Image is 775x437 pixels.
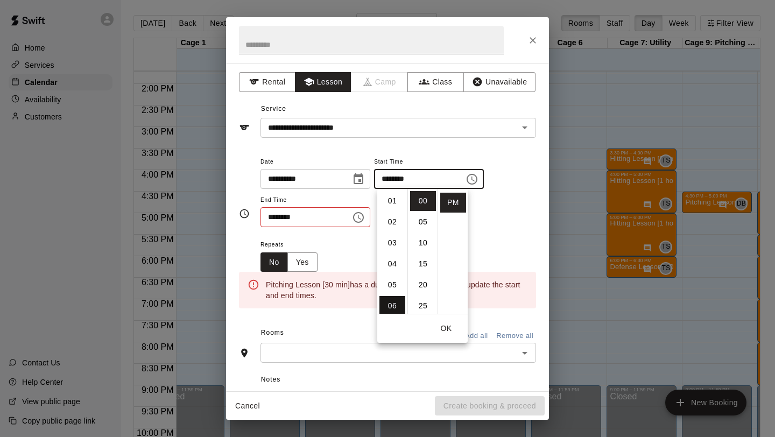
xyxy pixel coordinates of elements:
li: 2 hours [379,212,405,232]
li: 15 minutes [410,254,436,274]
span: Start Time [374,155,484,170]
button: Yes [287,252,318,272]
li: 5 hours [379,275,405,295]
button: Choose time, selected time is 1:30 PM [348,207,369,228]
li: 10 minutes [410,233,436,253]
span: Service [261,105,286,112]
span: Date [260,155,370,170]
button: Open [517,346,532,361]
li: 25 minutes [410,296,436,316]
div: Pitching Lesson [30 min] has a duration of 30 mins . Please update the start and end times. [266,275,527,305]
li: 5 minutes [410,212,436,232]
span: Repeats [260,238,326,252]
span: Camps can only be created in the Services page [351,72,408,92]
button: Choose time, selected time is 6:00 PM [461,168,483,190]
ul: Select minutes [407,189,438,314]
li: PM [440,193,466,213]
button: Close [523,31,542,50]
button: Unavailable [463,72,536,92]
li: 4 hours [379,254,405,274]
button: Cancel [230,396,265,416]
span: Rooms [261,329,284,336]
div: outlined button group [260,252,318,272]
button: Add all [459,328,494,344]
button: Remove all [494,328,536,344]
li: 6 hours [379,296,405,316]
button: Lesson [295,72,351,92]
ul: Select meridiem [438,189,468,314]
button: Class [407,72,464,92]
span: Notes [261,371,536,389]
li: 1 hours [379,191,405,211]
svg: Service [239,122,250,133]
span: End Time [260,193,370,208]
li: 3 hours [379,233,405,253]
button: No [260,252,288,272]
li: 0 minutes [410,191,436,211]
button: Open [517,120,532,135]
li: 20 minutes [410,275,436,295]
button: OK [429,319,463,339]
ul: Select hours [377,189,407,314]
svg: Timing [239,208,250,219]
svg: Rooms [239,348,250,358]
button: Rental [239,72,295,92]
button: Choose date, selected date is Aug 15, 2025 [348,168,369,190]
